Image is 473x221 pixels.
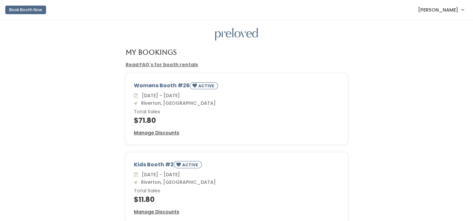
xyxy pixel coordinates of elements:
a: Manage Discounts [134,129,179,136]
button: Book Booth Now [5,6,46,14]
a: Read FAQ's for booth rentals [126,61,198,68]
a: [PERSON_NAME] [411,3,470,17]
div: Womens Booth #26 [134,82,339,92]
span: Riverton, [GEOGRAPHIC_DATA] [138,100,216,106]
a: Manage Discounts [134,208,179,215]
h6: Total Sales [134,109,339,115]
div: Kids Booth #2 [134,161,339,171]
h6: Total Sales [134,188,339,194]
span: [DATE] - [DATE] [139,171,180,178]
span: [DATE] - [DATE] [139,92,180,99]
small: ACTIVE [198,83,215,89]
span: [PERSON_NAME] [418,6,458,14]
img: preloved logo [215,28,258,41]
small: ACTIVE [182,162,199,168]
h4: $71.80 [134,117,339,124]
h4: My Bookings [126,48,177,56]
span: Riverton, [GEOGRAPHIC_DATA] [138,179,216,185]
h4: $11.80 [134,196,339,203]
a: Book Booth Now [5,3,46,17]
